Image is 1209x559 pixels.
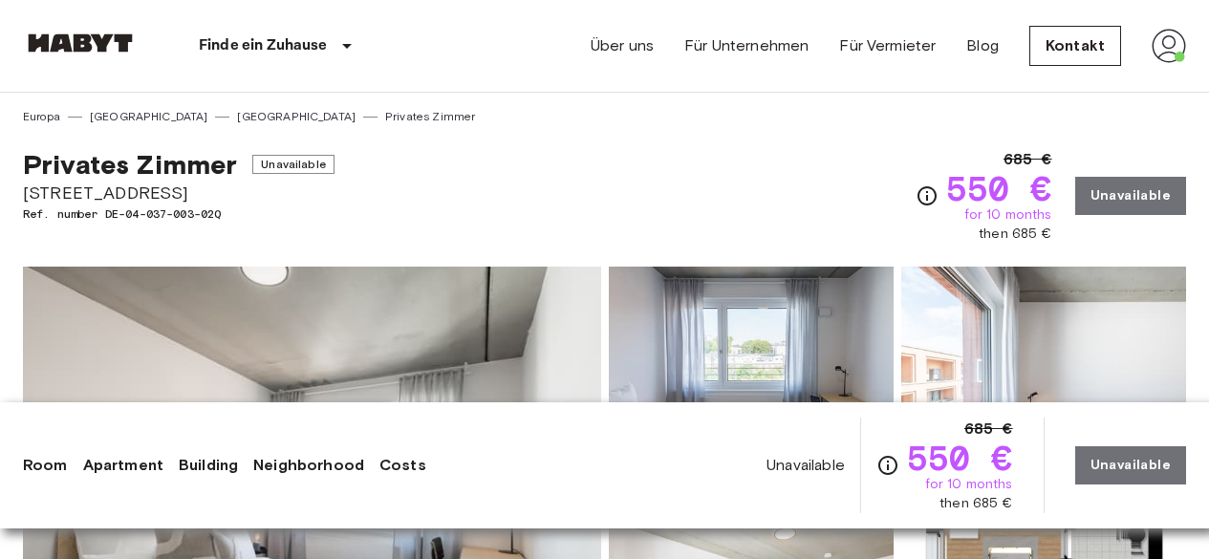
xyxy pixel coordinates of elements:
svg: Check cost overview for full price breakdown. Please note that discounts apply to new joiners onl... [916,184,939,207]
img: avatar [1152,29,1186,63]
span: 550 € [907,441,1013,475]
a: Europa [23,108,60,125]
a: [GEOGRAPHIC_DATA] [237,108,356,125]
a: Privates Zimmer [385,108,475,125]
a: Blog [966,34,999,57]
a: [GEOGRAPHIC_DATA] [90,108,208,125]
a: Für Vermieter [839,34,936,57]
span: 685 € [964,418,1013,441]
img: Picture of unit DE-04-037-003-02Q [901,267,1186,517]
a: Apartment [83,454,163,477]
a: Room [23,454,68,477]
span: for 10 months [925,475,1013,494]
span: [STREET_ADDRESS] [23,181,335,205]
img: Habyt [23,33,138,53]
span: Unavailable [766,455,845,476]
span: 685 € [1004,148,1052,171]
p: Finde ein Zuhause [199,34,328,57]
a: Neighborhood [253,454,364,477]
svg: Check cost overview for full price breakdown. Please note that discounts apply to new joiners onl... [876,454,899,477]
span: Privates Zimmer [23,148,237,181]
span: 550 € [946,171,1052,205]
a: Kontakt [1029,26,1121,66]
a: Costs [379,454,426,477]
span: for 10 months [964,205,1052,225]
a: Building [179,454,238,477]
span: then 685 € [979,225,1052,244]
span: then 685 € [939,494,1013,513]
span: Ref. number DE-04-037-003-02Q [23,205,335,223]
span: Unavailable [252,155,335,174]
a: Für Unternehmen [684,34,809,57]
img: Picture of unit DE-04-037-003-02Q [609,267,894,517]
a: Über uns [591,34,654,57]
